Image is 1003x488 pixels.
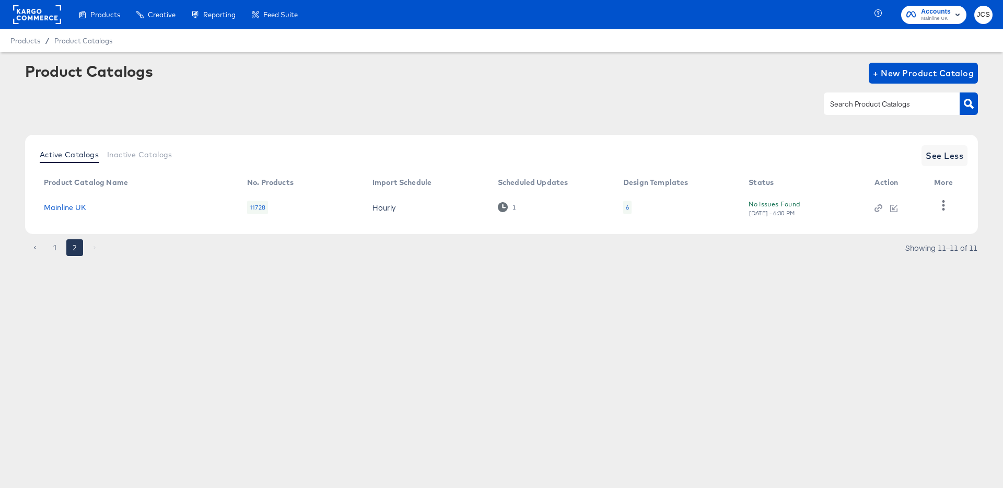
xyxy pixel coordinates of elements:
[10,37,40,45] span: Products
[978,9,988,21] span: JCS
[623,201,632,214] div: 6
[828,98,939,110] input: Search Product Catalogs
[40,37,54,45] span: /
[498,202,516,212] div: 1
[66,239,83,256] button: page 2
[203,10,236,19] span: Reporting
[44,203,87,212] a: Mainline UK
[921,15,951,23] span: Mainline UK
[974,6,993,24] button: JCS
[866,175,926,191] th: Action
[107,150,172,159] span: Inactive Catalogs
[40,150,99,159] span: Active Catalogs
[364,191,489,224] td: Hourly
[901,6,966,24] button: AccountsMainline UK
[512,204,516,211] div: 1
[46,239,63,256] button: Go to page 1
[372,178,431,187] div: Import Schedule
[926,148,963,163] span: See Less
[873,66,974,80] span: + New Product Catalog
[148,10,176,19] span: Creative
[922,145,967,166] button: See Less
[626,203,629,212] div: 6
[623,178,688,187] div: Design Templates
[25,239,104,256] nav: pagination navigation
[247,201,268,214] div: 11728
[740,175,866,191] th: Status
[926,175,965,191] th: More
[247,178,294,187] div: No. Products
[25,63,153,79] div: Product Catalogs
[44,178,128,187] div: Product Catalog Name
[498,178,568,187] div: Scheduled Updates
[54,37,112,45] a: Product Catalogs
[27,239,43,256] button: Go to previous page
[263,10,298,19] span: Feed Suite
[869,63,978,84] button: + New Product Catalog
[90,10,120,19] span: Products
[921,6,951,17] span: Accounts
[905,244,978,251] div: Showing 11–11 of 11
